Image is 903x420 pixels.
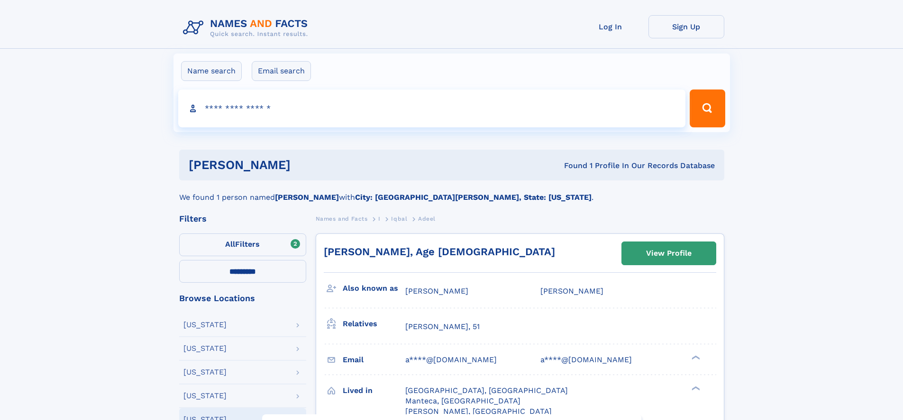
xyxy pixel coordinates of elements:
button: Search Button [690,89,725,127]
span: All [225,240,235,249]
h1: [PERSON_NAME] [189,159,428,171]
a: I [378,213,381,224]
div: [US_STATE] [183,345,227,352]
div: ❯ [689,385,701,391]
div: Filters [179,214,306,223]
span: [GEOGRAPHIC_DATA], [GEOGRAPHIC_DATA] [405,386,568,395]
h3: Email [343,352,405,368]
a: Names and Facts [316,213,368,224]
a: [PERSON_NAME], Age [DEMOGRAPHIC_DATA] [324,246,555,258]
h3: Relatives [343,316,405,332]
a: [PERSON_NAME], 51 [405,322,480,332]
div: We found 1 person named with . [179,180,724,203]
div: Found 1 Profile In Our Records Database [427,161,715,171]
div: View Profile [646,242,692,264]
a: Iqbal [391,213,407,224]
div: Browse Locations [179,294,306,303]
span: [PERSON_NAME], [GEOGRAPHIC_DATA] [405,407,552,416]
a: Sign Up [648,15,724,38]
span: Iqbal [391,215,407,222]
div: [US_STATE] [183,321,227,329]
span: Manteca, [GEOGRAPHIC_DATA] [405,396,520,405]
label: Name search [181,61,242,81]
div: [US_STATE] [183,392,227,400]
input: search input [178,89,686,127]
span: Adeel [418,215,436,222]
a: View Profile [622,242,716,265]
h3: Also known as [343,280,405,296]
a: Log In [573,15,648,38]
span: [PERSON_NAME] [405,286,468,295]
span: [PERSON_NAME] [540,286,603,295]
b: [PERSON_NAME] [275,193,339,202]
h3: Lived in [343,383,405,399]
label: Filters [179,233,306,256]
label: Email search [252,61,311,81]
img: Logo Names and Facts [179,15,316,41]
div: [US_STATE] [183,368,227,376]
b: City: [GEOGRAPHIC_DATA][PERSON_NAME], State: [US_STATE] [355,193,592,202]
span: I [378,215,381,222]
div: ❯ [689,354,701,360]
